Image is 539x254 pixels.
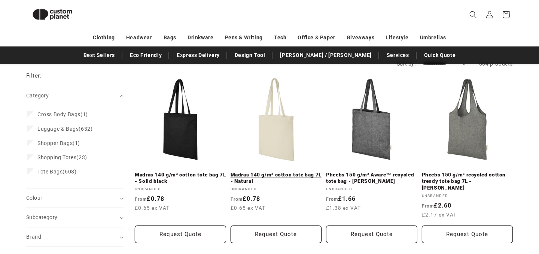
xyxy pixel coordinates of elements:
a: Pheebs 150 g/m² Aware™ recycled tote bag - [PERSON_NAME] [326,172,417,185]
a: Clothing [93,31,115,44]
summary: Search [465,6,481,23]
a: Express Delivery [173,49,223,62]
span: Luggage & Bags [37,126,79,132]
a: [PERSON_NAME] / [PERSON_NAME] [276,49,375,62]
a: Bags [164,31,176,44]
a: Office & Paper [298,31,335,44]
a: Pens & Writing [225,31,263,44]
a: Best Sellers [80,49,119,62]
button: Request Quote [231,226,322,243]
span: Tote Bags [37,169,63,175]
a: Madras 140 g/m² cotton tote bag 7L - Natural [231,172,322,185]
summary: Subcategory (0 selected) [26,208,124,227]
a: Giveaways [347,31,374,44]
span: Category [26,93,49,99]
summary: Brand (0 selected) [26,227,124,247]
span: Colour [26,195,42,201]
iframe: Chat Widget [411,173,539,254]
span: (608) [37,168,76,175]
a: Eco Friendly [126,49,165,62]
a: Lifestyle [386,31,408,44]
span: (23) [37,154,87,161]
h2: Filter: [26,72,42,80]
summary: Colour (0 selected) [26,188,124,208]
button: Request Quote [135,226,226,243]
span: Shopper Bags [37,140,73,146]
a: Madras 140 g/m² cotton tote bag 7L - Solid black [135,172,226,185]
span: Cross Body Bags [37,111,80,117]
span: Brand [26,234,41,240]
button: Request Quote [326,226,417,243]
a: Tech [274,31,286,44]
a: Headwear [126,31,152,44]
span: Shopping Totes [37,154,76,160]
span: (1) [37,111,88,118]
a: Drinkware [188,31,213,44]
summary: Category (0 selected) [26,86,124,105]
span: Subcategory [26,214,57,220]
a: Umbrellas [420,31,446,44]
a: Design Tool [231,49,269,62]
a: Services [383,49,413,62]
a: Pheebs 150 g/m² recycled cotton trendy tote bag 7L - [PERSON_NAME] [422,172,513,191]
a: Quick Quote [420,49,460,62]
span: (632) [37,126,92,132]
img: Custom Planet [26,3,79,27]
span: (1) [37,140,80,146]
